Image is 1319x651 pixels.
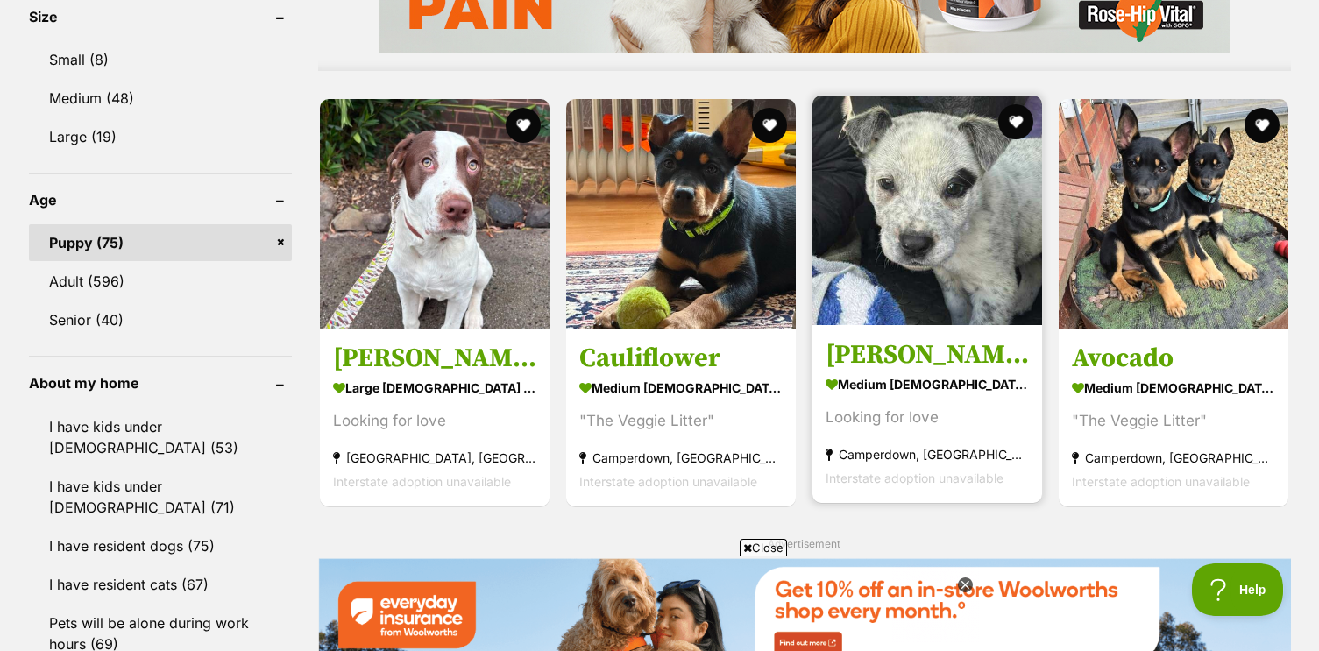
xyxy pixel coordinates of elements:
span: Interstate adoption unavailable [333,473,511,488]
img: Cauliflower - Australian Kelpie Dog [566,99,796,329]
a: Puppy (75) [29,224,292,261]
strong: large [DEMOGRAPHIC_DATA] Dog [333,374,536,400]
a: [PERSON_NAME] medium [DEMOGRAPHIC_DATA] Dog Looking for love Camperdown, [GEOGRAPHIC_DATA] Inters... [812,324,1042,502]
strong: medium [DEMOGRAPHIC_DATA] Dog [1072,374,1275,400]
a: Large (19) [29,118,292,155]
h3: Cauliflower [579,341,783,374]
header: Size [29,9,292,25]
a: Avocado medium [DEMOGRAPHIC_DATA] Dog "The Veggie Litter" Camperdown, [GEOGRAPHIC_DATA] Interstat... [1059,328,1288,506]
div: "The Veggie Litter" [1072,408,1275,432]
img: Winston - Australian Cattle Dog [812,96,1042,325]
strong: medium [DEMOGRAPHIC_DATA] Dog [579,374,783,400]
span: Interstate adoption unavailable [826,470,1003,485]
h3: [PERSON_NAME] [826,337,1029,371]
button: favourite [506,108,541,143]
h3: Avocado [1072,341,1275,374]
strong: Camperdown, [GEOGRAPHIC_DATA] [579,445,783,469]
button: favourite [998,104,1033,139]
button: favourite [1245,108,1280,143]
iframe: Help Scout Beacon - Open [1192,563,1284,616]
iframe: Advertisement [341,563,979,642]
span: Advertisement [768,537,840,550]
img: https://img.kwcdn.com/product/fancy/cfe25974-63e8-4848-9693-b7ddb039ff55.jpg?imageMogr2/strip/siz... [134,354,263,527]
a: Cauliflower medium [DEMOGRAPHIC_DATA] Dog "The Veggie Litter" Camperdown, [GEOGRAPHIC_DATA] Inter... [566,328,796,506]
strong: Camperdown, [GEOGRAPHIC_DATA] [1072,445,1275,469]
div: "The Veggie Litter" [579,408,783,432]
a: Senior (40) [29,301,292,338]
img: Avocado - Australian Kelpie Dog [1059,99,1288,329]
img: https://img.kwcdn.com/product/fancy/a077a6ef-6aa4-4abf-8946-c95ed32a0e8d.jpg?imageMogr2/strip/siz... [134,177,263,350]
span: Interstate adoption unavailable [579,473,757,488]
header: Age [29,192,292,208]
img: Rajesh - Staffordshire Bull Terrier Dog [320,99,550,329]
a: [PERSON_NAME] large [DEMOGRAPHIC_DATA] Dog Looking for love [GEOGRAPHIC_DATA], [GEOGRAPHIC_DATA] ... [320,328,550,506]
a: I have kids under [DEMOGRAPHIC_DATA] (71) [29,468,292,526]
div: Looking for love [333,408,536,432]
a: I have resident dogs (75) [29,527,292,564]
div: Looking for love [826,405,1029,428]
header: About my home [29,375,292,391]
button: favourite [752,108,787,143]
a: Adult (596) [29,263,292,300]
strong: medium [DEMOGRAPHIC_DATA] Dog [826,371,1029,396]
h3: [PERSON_NAME] [333,341,536,374]
a: Small (8) [29,41,292,78]
strong: [GEOGRAPHIC_DATA], [GEOGRAPHIC_DATA] [333,445,536,469]
a: I have resident cats (67) [29,566,292,603]
span: Close [740,539,787,556]
a: I have kids under [DEMOGRAPHIC_DATA] (53) [29,408,292,466]
a: Medium (48) [29,80,292,117]
span: Interstate adoption unavailable [1072,473,1250,488]
strong: Camperdown, [GEOGRAPHIC_DATA] [826,442,1029,465]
